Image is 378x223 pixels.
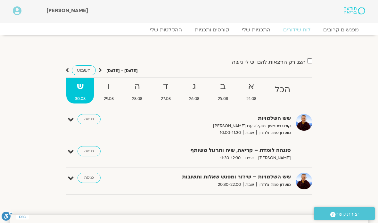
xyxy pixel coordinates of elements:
[266,78,299,103] a: הכל
[243,181,256,188] span: שבת
[218,155,243,161] span: 11:30-12:30
[95,78,122,103] a: ו29.08
[124,79,151,94] strong: ה
[144,27,188,33] a: ההקלטות שלי
[153,114,291,123] strong: שש השלמויות
[277,27,317,33] a: לוח שידורים
[238,79,265,94] strong: א
[46,7,88,14] span: [PERSON_NAME]
[181,79,208,94] strong: ג
[95,79,122,94] strong: ו
[209,79,236,94] strong: ב
[188,27,235,33] a: קורסים ותכניות
[232,59,306,65] label: הצג רק הרצאות להם יש לי גישה
[336,210,359,219] span: יצירת קשר
[317,27,365,33] a: מפגשים קרובים
[238,78,265,103] a: א24.08
[66,79,94,94] strong: ש
[152,79,179,94] strong: ד
[235,27,277,33] a: התכניות שלי
[256,155,291,161] span: [PERSON_NAME]
[181,95,208,102] span: 26.08
[243,155,256,161] span: שבת
[218,129,243,136] span: 10:00-11:30
[124,95,151,102] span: 28.08
[78,173,101,183] a: כניסה
[216,181,243,188] span: 20:30-22:00
[153,123,291,129] p: קורס מתמשך מוקלט עם [PERSON_NAME]
[153,146,291,155] strong: סנגהה לומדת – קריאה, שיח ותרגול משותף
[238,95,265,102] span: 24.08
[77,67,91,73] span: השבוע
[209,95,236,102] span: 25.08
[152,78,179,103] a: ד27.08
[152,95,179,102] span: 27.08
[13,27,365,33] nav: Menu
[95,95,122,102] span: 29.08
[72,65,96,75] a: השבוע
[66,78,94,103] a: ש30.08
[181,78,208,103] a: ג26.08
[256,129,291,136] span: מועדון פמה צ'ודרון
[66,95,94,102] span: 30.08
[256,181,291,188] span: מועדון פמה צ'ודרון
[106,68,138,74] p: [DATE] - [DATE]
[78,114,101,124] a: כניסה
[266,83,299,97] strong: הכל
[78,146,101,156] a: כניסה
[153,173,291,181] strong: שש השלמויות – שידור ומפגש שאלות ותשובות
[314,207,375,220] a: יצירת קשר
[124,78,151,103] a: ה28.08
[209,78,236,103] a: ב25.08
[243,129,256,136] span: שבת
